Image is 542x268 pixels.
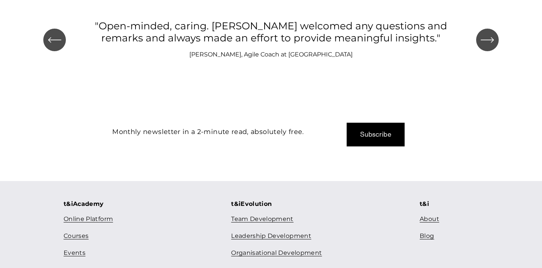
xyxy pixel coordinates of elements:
[231,200,272,207] strong: t&iEvolution
[231,214,294,225] a: Team Development
[64,248,85,259] a: Events
[231,231,311,242] a: Leadership Development
[347,123,405,146] button: Subscribe
[64,200,104,207] strong: t&iAcademy
[64,214,113,225] a: Online Platform
[85,126,332,138] p: Monthly newsletter in a 2-minute read, absolutely free.
[476,29,499,51] button: Next
[231,248,322,259] a: Organisational Development
[420,214,439,225] a: About
[420,200,429,207] strong: t&i
[420,231,434,242] a: Blog
[43,29,66,51] button: Previous
[64,231,88,242] a: Courses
